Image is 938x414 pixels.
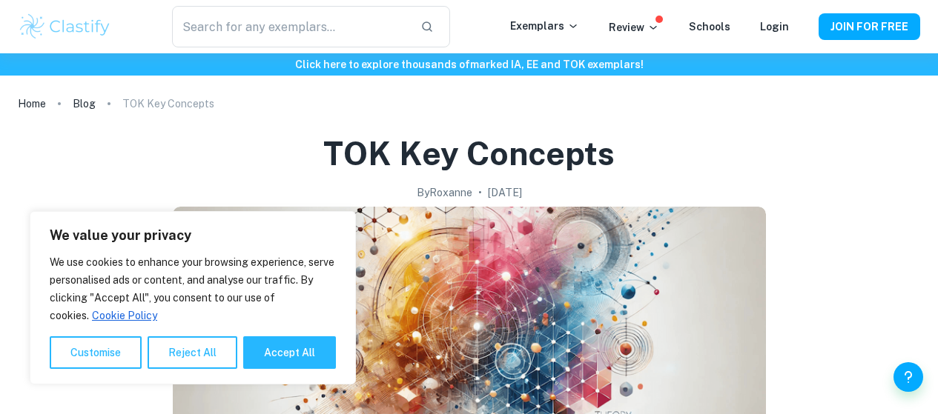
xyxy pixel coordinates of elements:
[478,184,482,201] p: •
[172,6,409,47] input: Search for any exemplars...
[819,13,920,40] button: JOIN FOR FREE
[760,21,789,33] a: Login
[73,93,96,114] a: Blog
[243,336,336,369] button: Accept All
[30,211,356,384] div: We value your privacy
[91,309,158,322] a: Cookie Policy
[50,253,336,324] p: We use cookies to enhance your browsing experience, serve personalised ads or content, and analys...
[894,362,923,392] button: Help and Feedback
[417,184,472,201] h2: By Roxanne
[609,19,659,36] p: Review
[50,227,336,244] p: We value your privacy
[50,336,142,369] button: Customise
[323,132,615,176] h1: TOK Key Concepts
[3,56,935,73] h6: Click here to explore thousands of marked IA, EE and TOK exemplars !
[18,93,46,114] a: Home
[689,21,730,33] a: Schools
[18,12,112,41] img: Clastify logo
[122,96,214,112] p: TOK Key Concepts
[488,184,522,201] h2: [DATE]
[510,18,579,34] p: Exemplars
[148,336,237,369] button: Reject All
